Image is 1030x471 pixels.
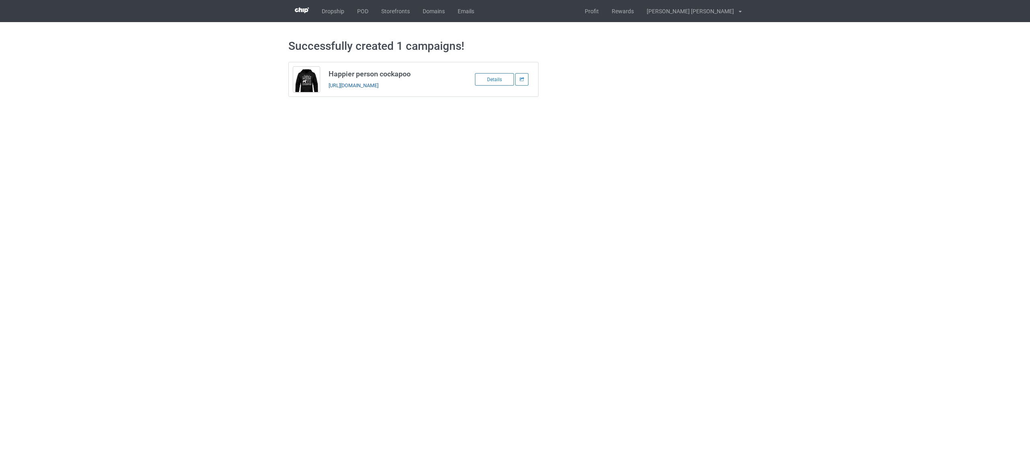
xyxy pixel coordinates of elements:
[329,69,456,78] h3: Happier person cockapoo
[329,82,378,88] a: [URL][DOMAIN_NAME]
[295,7,309,13] img: 3d383065fc803cdd16c62507c020ddf8.png
[475,73,514,86] div: Details
[475,76,515,82] a: Details
[640,1,734,21] div: [PERSON_NAME] [PERSON_NAME]
[288,39,742,53] h1: Successfully created 1 campaigns!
